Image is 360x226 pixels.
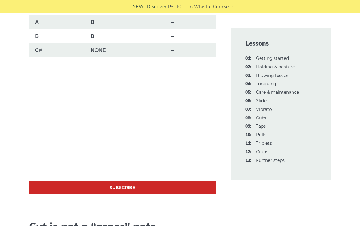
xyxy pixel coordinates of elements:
a: 09:Taps [256,123,266,129]
span: Lessons [245,39,316,48]
td: NONE [85,43,165,57]
span: 12: [245,148,251,156]
span: 08: [245,115,251,122]
td: B [85,15,165,29]
a: 11:Triplets [256,140,272,146]
a: 12:Crans [256,149,268,155]
td: B [29,29,85,43]
a: 03:Blowing basics [256,73,288,78]
span: NEW: [132,3,145,10]
a: 02:Holding & posture [256,64,295,70]
span: 07: [245,106,251,113]
span: 03: [245,72,251,79]
a: 07:Vibrato [256,107,272,112]
td: B [85,29,165,43]
a: 06:Slides [256,98,268,104]
a: 01:Getting started [256,56,289,61]
span: 04: [245,80,251,88]
span: 10: [245,131,251,139]
td: – [165,29,216,43]
span: 02: [245,64,251,71]
span: 05: [245,89,251,96]
strong: Cuts [256,115,266,121]
td: A [29,15,85,29]
a: 04:Tonguing [256,81,276,86]
span: 06: [245,97,251,105]
a: 05:Care & maintenance [256,89,299,95]
a: 13:Further steps [256,158,285,163]
a: Subscribe [29,181,216,194]
td: C# [29,43,85,57]
span: Discover [147,3,167,10]
td: – [165,43,216,57]
a: PST10 - Tin Whistle Course [168,3,229,10]
span: 11: [245,140,251,147]
span: 13: [245,157,251,164]
span: 01: [245,55,251,62]
span: 09: [245,123,251,130]
iframe: Cuts Ornamentation - Irish Tin Whistle Tutorial [29,76,216,181]
td: – [165,15,216,29]
a: 10:Rolls [256,132,266,137]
